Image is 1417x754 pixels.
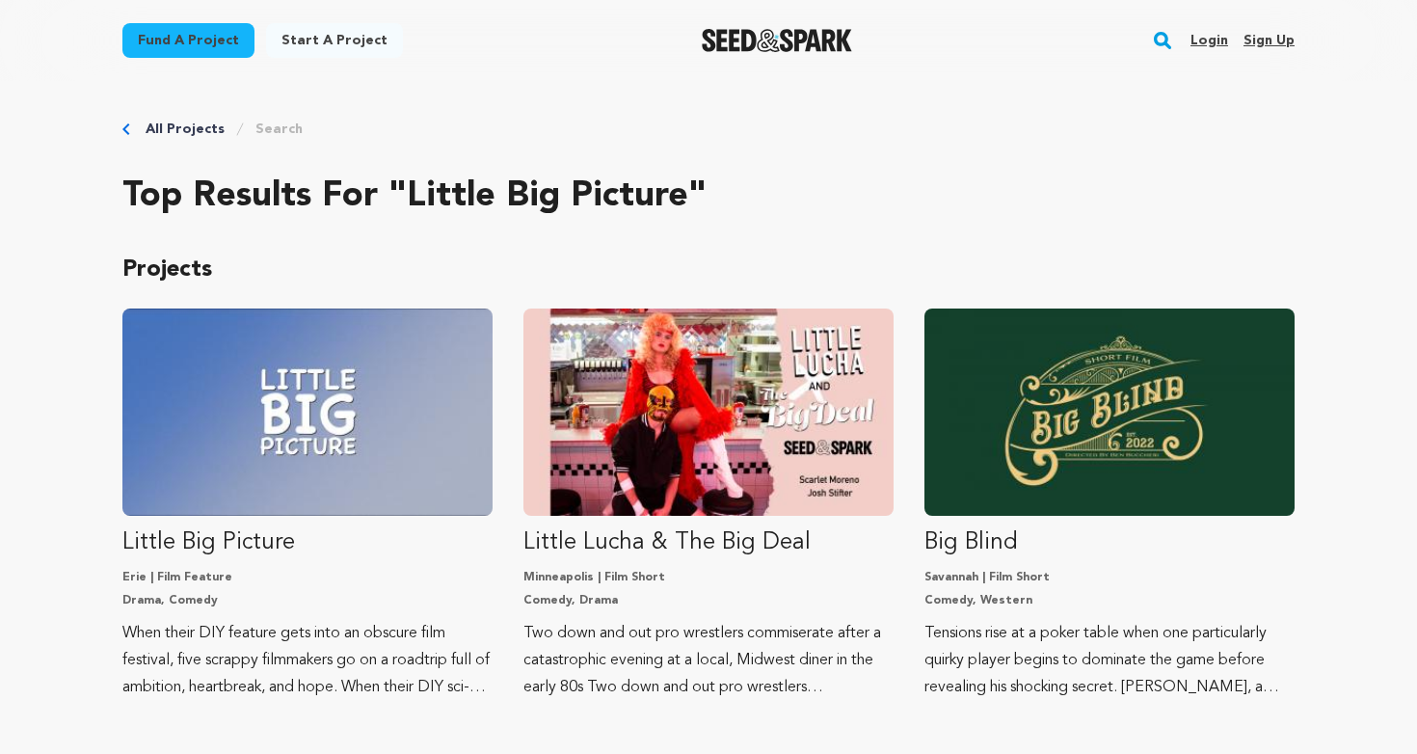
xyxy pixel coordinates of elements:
a: Fund Little Big Picture [122,309,493,701]
p: Big Blind [924,527,1295,558]
p: Comedy, Drama [523,593,894,608]
p: Projects [122,255,1295,285]
a: Login [1190,25,1228,56]
a: Fund a project [122,23,254,58]
p: Two down and out pro wrestlers commiserate after a catastrophic evening at a local, Midwest diner... [523,620,894,701]
p: Comedy, Western [924,593,1295,608]
a: Search [255,120,303,139]
h2: Top results for "Little Big Picture" [122,177,1295,216]
p: When their DIY feature gets into an obscure film festival, five scrappy filmmakers go on a roadtr... [122,620,493,701]
a: Fund Little Lucha &amp; The Big Deal [523,309,894,701]
a: All Projects [146,120,225,139]
p: Erie | Film Feature [122,570,493,585]
a: Fund Big Blind [924,309,1295,701]
p: Little Lucha & The Big Deal [523,527,894,558]
a: Start a project [266,23,403,58]
p: Savannah | Film Short [924,570,1295,585]
p: Drama, Comedy [122,593,493,608]
a: Sign up [1243,25,1295,56]
p: Tensions rise at a poker table when one particularly quirky player begins to dominate the game be... [924,620,1295,701]
p: Little Big Picture [122,527,493,558]
div: Breadcrumb [122,120,1295,139]
img: Seed&Spark Logo Dark Mode [702,29,853,52]
a: Seed&Spark Homepage [702,29,853,52]
p: Minneapolis | Film Short [523,570,894,585]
